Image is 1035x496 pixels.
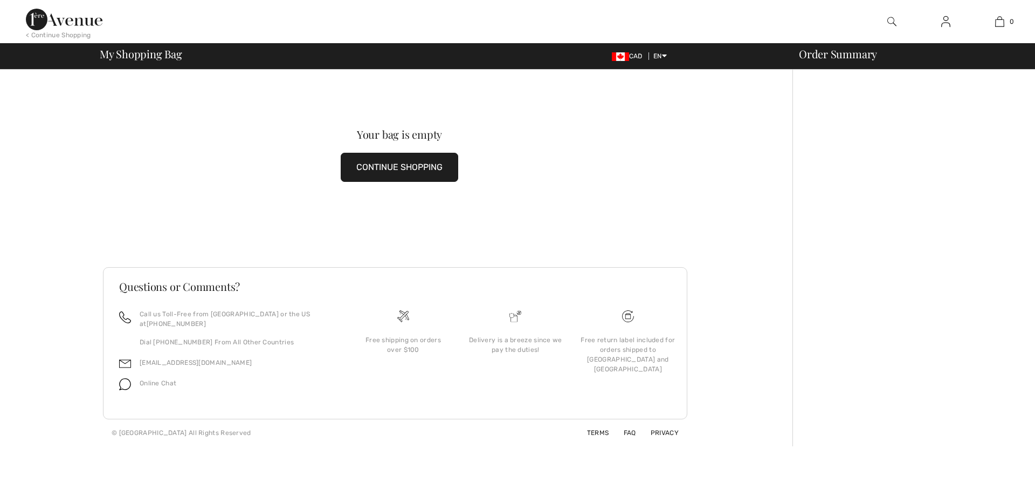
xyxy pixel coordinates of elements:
img: Free shipping on orders over $100 [622,310,634,322]
div: Delivery is a breeze since we pay the duties! [468,335,563,355]
a: [PHONE_NUMBER] [147,320,206,328]
span: CAD [612,52,647,60]
a: [EMAIL_ADDRESS][DOMAIN_NAME] [140,359,252,366]
a: Privacy [638,429,679,437]
img: My Info [941,15,950,28]
img: chat [119,378,131,390]
div: © [GEOGRAPHIC_DATA] All Rights Reserved [112,428,251,438]
h3: Questions or Comments? [119,281,671,292]
div: Order Summary [786,49,1029,59]
span: My Shopping Bag [100,49,182,59]
span: 0 [1010,17,1014,26]
button: CONTINUE SHOPPING [341,153,458,182]
span: Online Chat [140,379,176,387]
img: search the website [887,15,896,28]
img: call [119,311,131,323]
p: Dial [PHONE_NUMBER] From All Other Countries [140,337,334,347]
a: Sign In [933,15,959,29]
p: Call us Toll-Free from [GEOGRAPHIC_DATA] or the US at [140,309,334,329]
div: < Continue Shopping [26,30,91,40]
div: Free shipping on orders over $100 [356,335,451,355]
a: FAQ [611,429,636,437]
img: 1ère Avenue [26,9,102,30]
div: Free return label included for orders shipped to [GEOGRAPHIC_DATA] and [GEOGRAPHIC_DATA] [581,335,675,374]
img: My Bag [995,15,1004,28]
div: Your bag is empty [133,129,666,140]
img: Delivery is a breeze since we pay the duties! [509,310,521,322]
a: Terms [574,429,609,437]
a: 0 [973,15,1026,28]
span: EN [653,52,667,60]
img: email [119,358,131,370]
img: Free shipping on orders over $100 [397,310,409,322]
img: Canadian Dollar [612,52,629,61]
